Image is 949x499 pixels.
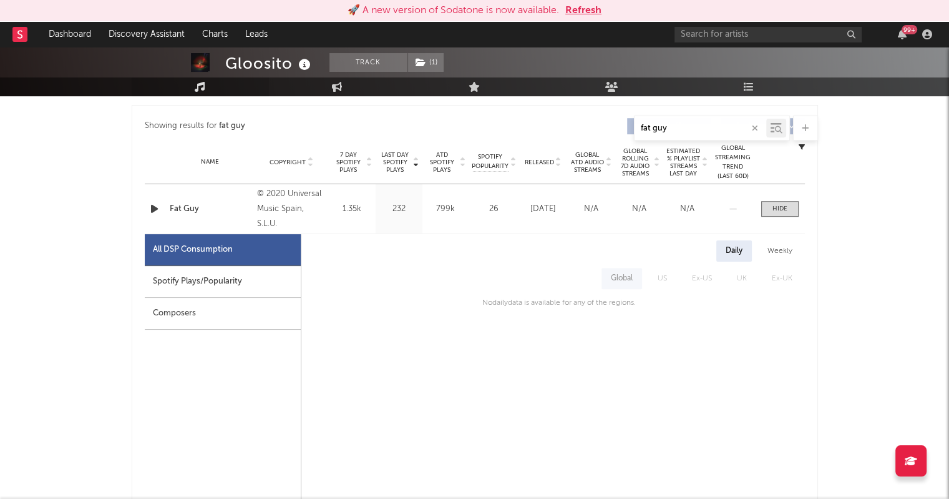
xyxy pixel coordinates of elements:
div: Global Streaming Trend (Last 60D) [714,144,752,181]
span: ( 1 ) [407,53,444,72]
div: 799k [426,203,466,215]
div: All DSP Consumption [145,234,301,266]
div: All DSP Consumption [153,242,233,257]
button: 99+ [898,29,907,39]
div: N/A [666,203,708,215]
div: © 2020 Universal Music Spain, S.L.U. [257,187,325,232]
span: Last Day Spotify Plays [379,151,412,174]
button: (1) [408,53,444,72]
span: Spotify Popularity [472,152,509,171]
div: 🚀 A new version of Sodatone is now available. [348,3,559,18]
div: 99 + [902,25,917,34]
button: Track [329,53,407,72]
div: N/A [618,203,660,215]
span: Global ATD Audio Streams [570,151,605,174]
div: 1.35k [332,203,372,215]
div: Weekly [758,240,802,262]
div: Spotify Plays/Popularity [145,266,301,298]
a: Dashboard [40,22,100,47]
input: Search for artists [674,27,862,42]
div: No daily data is available for any of the regions. [470,295,636,310]
div: Gloosito [225,53,314,74]
a: Fat Guy [170,203,251,215]
a: Discovery Assistant [100,22,193,47]
span: Global Rolling 7D Audio Streams [618,147,653,177]
div: Name [170,157,251,167]
div: Daily [716,240,752,262]
div: 26 [472,203,516,215]
a: Leads [236,22,276,47]
div: Composers [145,298,301,330]
span: Copyright [270,159,306,166]
a: Charts [193,22,236,47]
span: ATD Spotify Plays [426,151,459,174]
span: Estimated % Playlist Streams Last Day [666,147,701,177]
input: Search by song name or URL [635,124,766,134]
div: 232 [379,203,419,215]
span: 7 Day Spotify Plays [332,151,365,174]
div: N/A [570,203,612,215]
button: Refresh [565,3,601,18]
div: [DATE] [522,203,564,215]
span: Released [525,159,554,166]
